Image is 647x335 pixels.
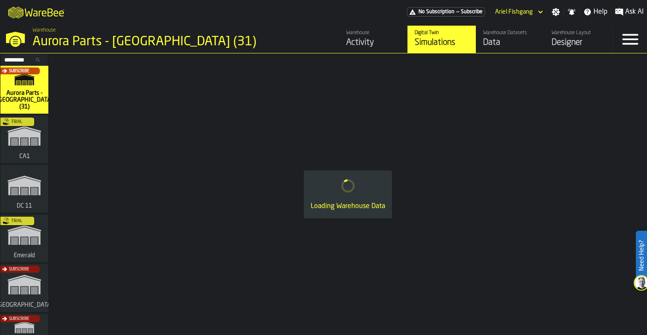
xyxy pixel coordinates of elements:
div: Menu Subscription [407,7,485,17]
div: Digital Twin [415,30,469,36]
a: link-to-/wh/i/b5402f52-ce28-4f27-b3d4-5c6d76174849/simulations [0,264,48,314]
label: button-toggle-Notifications [564,8,579,16]
div: Aurora Parts - [GEOGRAPHIC_DATA] (31) [33,34,264,50]
div: Designer [552,37,606,49]
span: Subscribe [9,69,29,73]
span: Help [594,7,608,17]
div: Data [483,37,537,49]
span: Subscribe [9,317,29,321]
label: button-toggle-Menu [613,26,647,53]
span: No Subscription [418,9,454,15]
span: DC 11 [15,203,34,209]
a: link-to-/wh/i/2e91095d-d0fa-471d-87cf-b9f7f81665fc/simulations [0,165,48,215]
span: — [456,9,459,15]
div: Loading Warehouse Data [311,201,385,212]
a: link-to-/wh/i/576ff85d-1d82-4029-ae14-f0fa99bd4ee3/simulations [0,215,48,264]
a: link-to-/wh/i/aa2e4adb-2cd5-4688-aa4a-ec82bcf75d46/designer [544,26,613,53]
span: Warehouse [33,27,56,33]
div: DropdownMenuValue-Ariel Fishgang [495,9,533,15]
a: link-to-/wh/i/aa2e4adb-2cd5-4688-aa4a-ec82bcf75d46/feed/ [339,26,407,53]
span: Subscribe [461,9,483,15]
span: Ask AI [625,7,644,17]
a: link-to-/wh/i/aa2e4adb-2cd5-4688-aa4a-ec82bcf75d46/pricing/ [407,7,485,17]
div: DropdownMenuValue-Ariel Fishgang [492,7,545,17]
span: Trial [11,219,22,223]
a: link-to-/wh/i/aa2e4adb-2cd5-4688-aa4a-ec82bcf75d46/data [476,26,544,53]
a: link-to-/wh/i/aa2e4adb-2cd5-4688-aa4a-ec82bcf75d46/simulations [0,66,48,115]
label: button-toggle-Ask AI [611,7,647,17]
div: Activity [346,37,401,49]
label: button-toggle-Help [580,7,611,17]
label: button-toggle-Settings [548,8,564,16]
span: Trial [11,120,22,124]
label: Need Help? [637,232,646,279]
div: Simulations [415,37,469,49]
a: link-to-/wh/i/aa2e4adb-2cd5-4688-aa4a-ec82bcf75d46/simulations [407,26,476,53]
div: Warehouse Datasets [483,30,537,36]
div: Warehouse Layout [552,30,606,36]
a: link-to-/wh/i/76e2a128-1b54-4d66-80d4-05ae4c277723/simulations [0,115,48,165]
div: Warehouse [346,30,401,36]
span: Subscribe [9,267,29,272]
